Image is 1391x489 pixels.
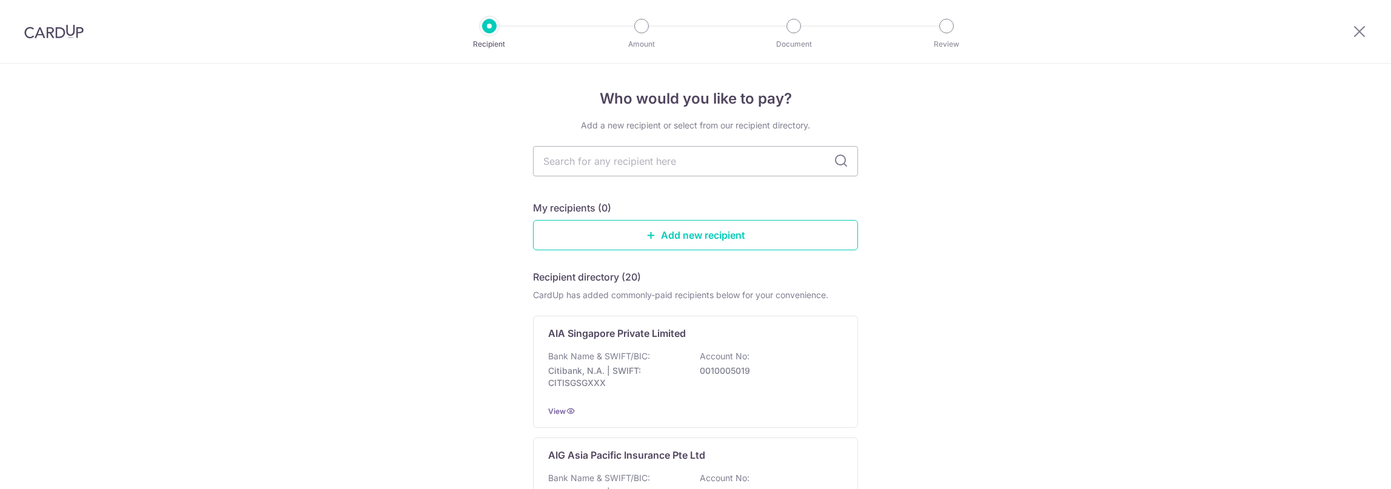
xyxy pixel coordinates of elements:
p: Citibank, N.A. | SWIFT: CITISGSGXXX [548,365,684,389]
div: Add a new recipient or select from our recipient directory. [533,119,858,131]
h5: My recipients (0) [533,201,611,215]
p: Document [749,38,839,50]
p: 0010005019 [700,365,836,377]
h4: Who would you like to pay? [533,88,858,110]
p: Bank Name & SWIFT/BIC: [548,350,650,362]
a: View [548,407,566,416]
p: Amount [597,38,686,50]
h5: Recipient directory (20) [533,270,641,284]
p: Bank Name & SWIFT/BIC: [548,472,650,484]
p: Recipient [444,38,534,50]
img: CardUp [24,24,84,39]
p: AIA Singapore Private Limited [548,326,686,341]
p: Account No: [700,350,749,362]
a: Add new recipient [533,220,858,250]
p: AIG Asia Pacific Insurance Pte Ltd [548,448,705,462]
input: Search for any recipient here [533,146,858,176]
p: Review [902,38,991,50]
div: CardUp has added commonly-paid recipients below for your convenience. [533,289,858,301]
p: Account No: [700,472,749,484]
